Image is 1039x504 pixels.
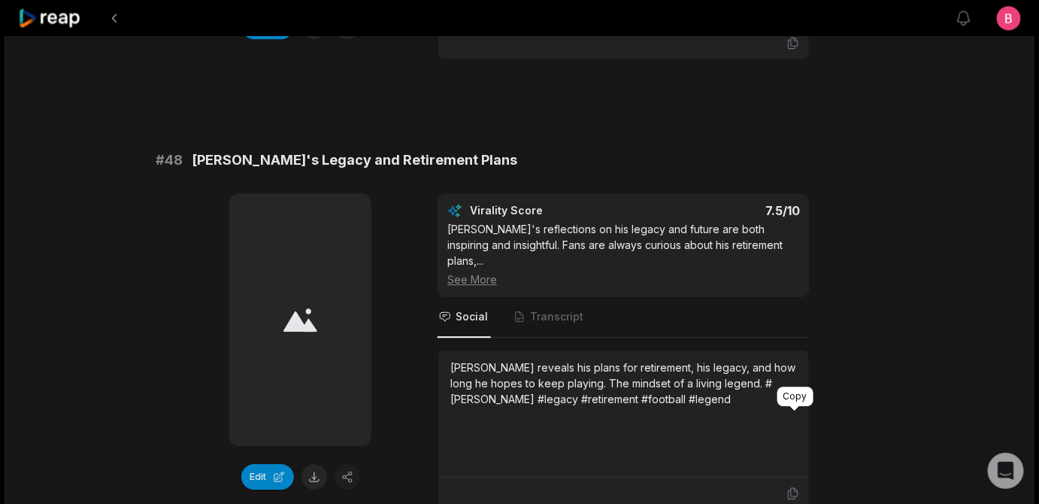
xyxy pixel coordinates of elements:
div: [PERSON_NAME]'s reflections on his legacy and future are both inspiring and insightful. Fans are ... [447,221,800,287]
div: Copy [777,387,813,406]
span: [PERSON_NAME]'s Legacy and Retirement Plans [192,150,517,171]
span: Social [456,309,488,324]
div: See More [447,272,800,287]
div: [PERSON_NAME] reveals his plans for retirement, his legacy, and how long he hopes to keep playing... [450,360,797,407]
span: # 48 [156,150,183,171]
nav: Tabs [438,297,810,338]
span: Transcript [530,309,583,324]
div: 7.5 /10 [639,203,801,218]
div: Virality Score [470,203,632,218]
div: Open Intercom Messenger [988,453,1024,489]
button: Edit [241,464,294,490]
